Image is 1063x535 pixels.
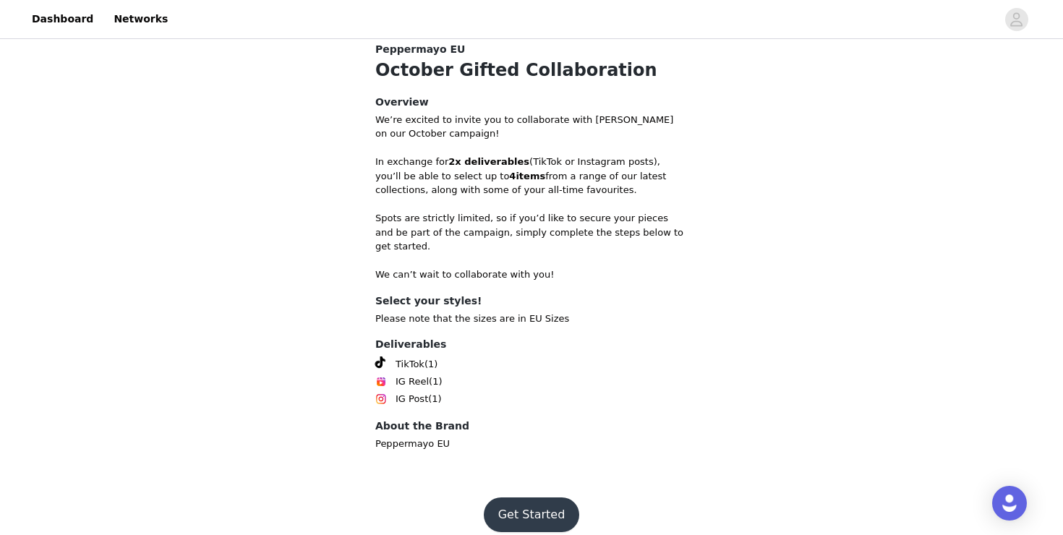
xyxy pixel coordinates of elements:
span: (1) [429,374,442,389]
strong: 4 [509,171,516,181]
img: Instagram Reels Icon [375,376,387,388]
span: (1) [428,392,441,406]
span: Peppermayo EU [375,42,465,57]
strong: 2x deliverables [448,156,529,167]
img: Instagram Icon [375,393,387,405]
p: Peppermayo EU [375,437,688,451]
p: In exchange for (TikTok or Instagram posts), you’ll be able to select up to from a range of our l... [375,155,688,197]
button: Get Started [484,497,580,532]
p: Please note that the sizes are in EU Sizes [375,312,688,326]
h4: Overview [375,95,688,110]
h4: About the Brand [375,419,688,434]
p: Spots are strictly limited, so if you’d like to secure your pieces and be part of the campaign, s... [375,211,688,254]
span: TikTok [396,357,424,372]
h4: Deliverables [375,337,688,352]
p: We can’t wait to collaborate with you! [375,267,688,282]
a: Dashboard [23,3,102,35]
span: IG Post [396,392,428,406]
h4: Select your styles! [375,294,688,309]
h1: October Gifted Collaboration [375,57,688,83]
div: Open Intercom Messenger [992,486,1027,521]
div: avatar [1009,8,1023,31]
strong: items [516,171,545,181]
a: Networks [105,3,176,35]
span: IG Reel [396,374,429,389]
span: (1) [424,357,437,372]
p: We’re excited to invite you to collaborate with [PERSON_NAME] on our October campaign! [375,113,688,141]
